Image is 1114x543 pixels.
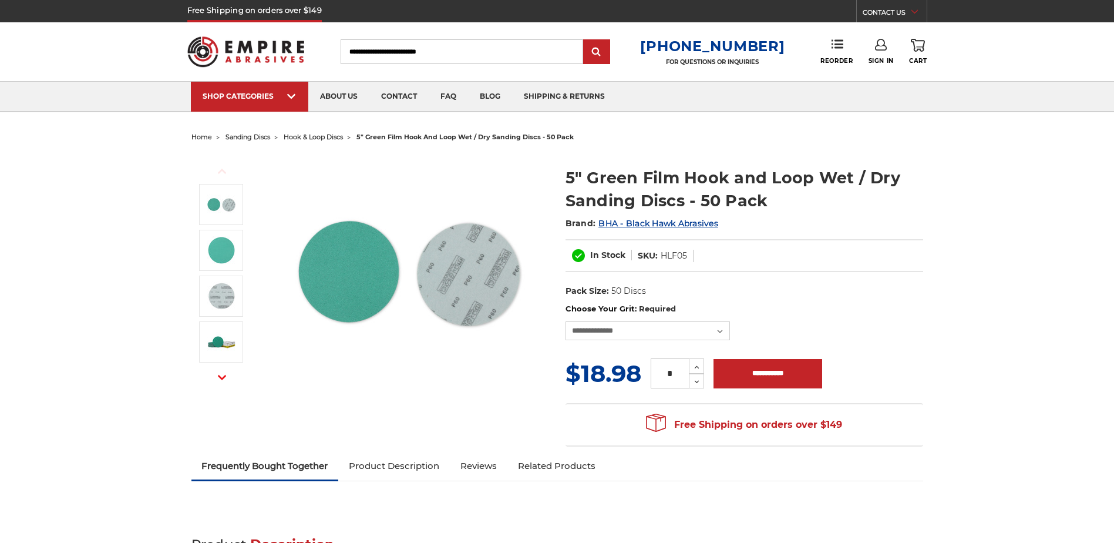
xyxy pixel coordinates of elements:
[661,250,687,262] dd: HLF05
[863,6,927,22] a: CONTACT US
[369,82,429,112] a: contact
[640,38,785,55] a: [PHONE_NUMBER]
[640,58,785,66] p: FOR QUESTIONS OR INQUIRIES
[566,285,609,297] dt: Pack Size:
[639,304,676,313] small: Required
[284,133,343,141] a: hook & loop discs
[468,82,512,112] a: blog
[191,453,339,479] a: Frequently Bought Together
[646,413,842,437] span: Free Shipping on orders over $149
[207,190,236,219] img: Side-by-side 5-inch green film hook and loop sanding disc p60 grit and loop back
[566,218,596,229] span: Brand:
[507,453,606,479] a: Related Products
[208,365,236,390] button: Next
[429,82,468,112] a: faq
[869,57,894,65] span: Sign In
[207,236,236,265] img: 5-inch 60-grit green film abrasive polyester film hook and loop sanding disc for welding, metalwo...
[566,166,923,212] h1: 5" Green Film Hook and Loop Wet / Dry Sanding Discs - 50 Pack
[208,159,236,184] button: Previous
[356,133,574,141] span: 5" green film hook and loop wet / dry sanding discs - 50 pack
[638,250,658,262] dt: SKU:
[226,133,270,141] a: sanding discs
[308,82,369,112] a: about us
[566,303,923,315] label: Choose Your Grit:
[292,154,527,389] img: Side-by-side 5-inch green film hook and loop sanding disc p60 grit and loop back
[590,250,625,260] span: In Stock
[566,359,641,388] span: $18.98
[207,281,236,311] img: 5-inch hook and loop backing detail on green film disc for sanding on stainless steel, automotive...
[512,82,617,112] a: shipping & returns
[598,218,718,229] a: BHA - Black Hawk Abrasives
[611,285,646,297] dd: 50 Discs
[191,133,212,141] a: home
[585,41,608,64] input: Submit
[820,57,853,65] span: Reorder
[207,327,236,357] img: BHA bulk pack box with 50 5-inch green film hook and loop sanding discs p120 grit
[203,92,297,100] div: SHOP CATEGORIES
[820,39,853,64] a: Reorder
[338,453,450,479] a: Product Description
[909,57,927,65] span: Cart
[187,29,305,75] img: Empire Abrasives
[450,453,507,479] a: Reviews
[909,39,927,65] a: Cart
